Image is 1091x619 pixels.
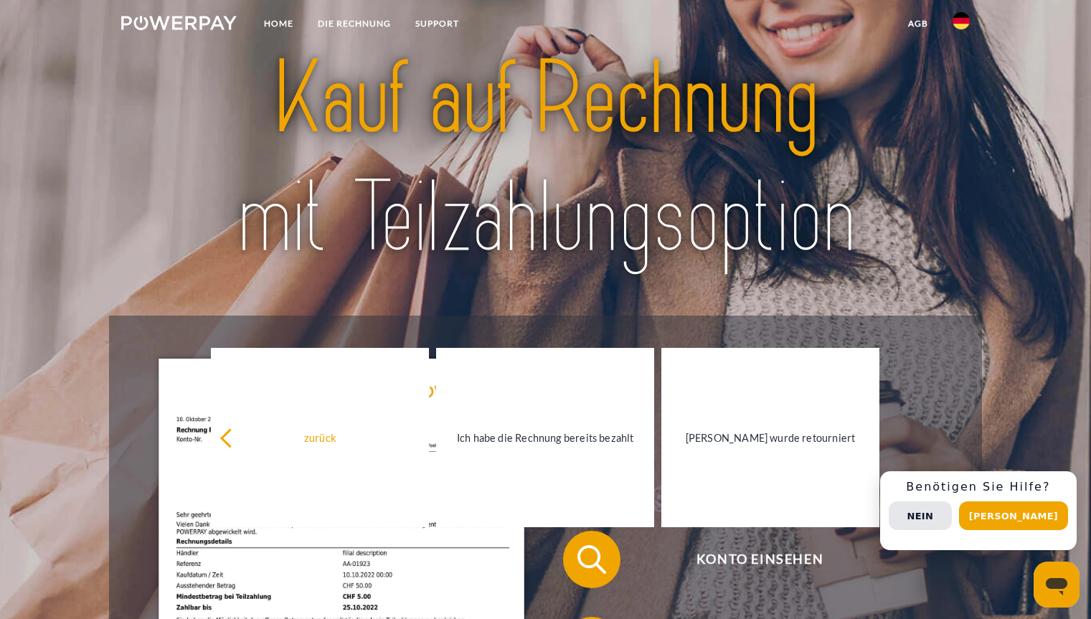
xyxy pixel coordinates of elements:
[219,427,420,447] div: zurück
[896,11,940,37] a: agb
[403,11,471,37] a: SUPPORT
[584,531,935,588] span: Konto einsehen
[670,427,871,447] div: [PERSON_NAME] wurde retourniert
[574,542,610,577] img: qb_search.svg
[889,501,952,530] button: Nein
[252,11,306,37] a: Home
[306,11,403,37] a: DIE RECHNUNG
[445,427,646,447] div: Ich habe die Rechnung bereits bezahlt
[163,34,927,283] img: title-powerpay_de.svg
[959,501,1068,530] button: [PERSON_NAME]
[880,471,1077,550] div: Schnellhilfe
[121,16,237,30] img: logo-powerpay-white.svg
[953,12,970,29] img: de
[1034,562,1080,608] iframe: Schaltfläche zum Öffnen des Messaging-Fensters
[563,531,936,588] button: Konto einsehen
[889,480,1068,494] h3: Benötigen Sie Hilfe?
